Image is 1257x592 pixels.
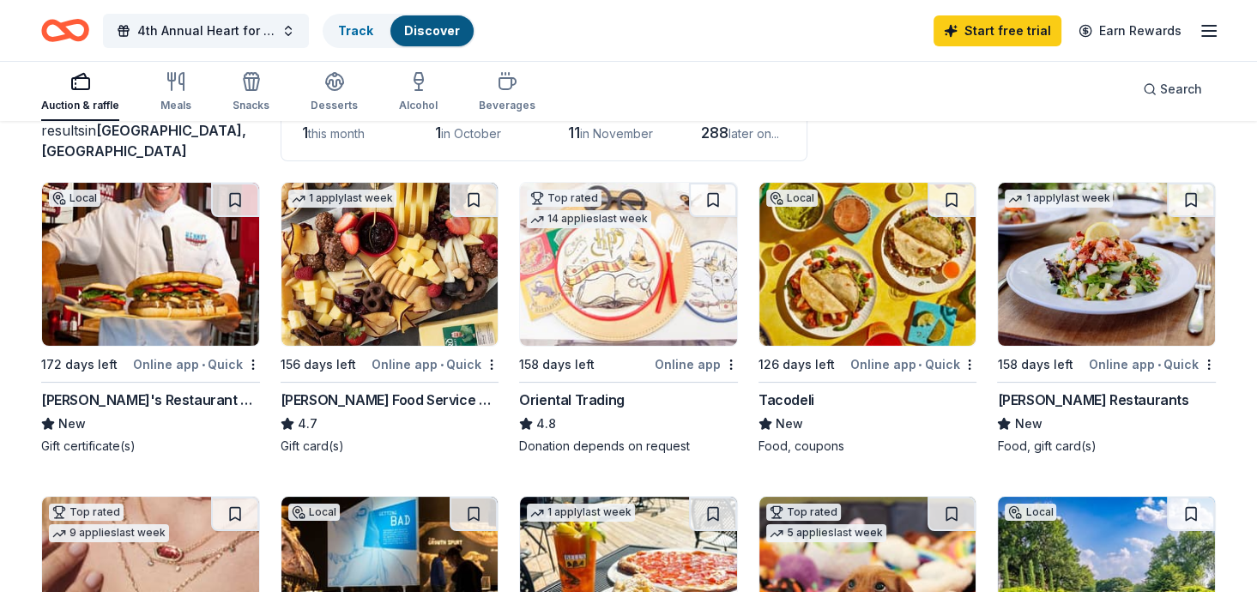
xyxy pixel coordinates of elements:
div: Online app Quick [133,353,260,375]
span: 4.7 [298,414,317,434]
div: Top rated [49,504,124,521]
span: New [1014,414,1042,434]
span: • [918,358,922,372]
div: Food, gift card(s) [997,438,1216,455]
div: Meals [160,99,191,112]
div: Desserts [311,99,358,112]
div: 172 days left [41,354,118,375]
div: Online app Quick [1089,353,1216,375]
span: 1 [435,124,441,142]
img: Image for Gordon Food Service Store [281,183,499,346]
div: [PERSON_NAME]'s Restaurant Group [41,390,260,410]
div: Local [49,190,100,207]
span: in [41,122,246,160]
span: this month [308,126,365,141]
span: 288 [701,124,728,142]
a: Home [41,10,89,51]
div: Gift card(s) [281,438,499,455]
img: Image for Kenny's Restaurant Group [42,183,259,346]
div: Local [766,190,818,207]
a: Track [338,23,373,38]
div: 1 apply last week [288,190,396,208]
button: Alcohol [399,64,438,121]
div: 158 days left [519,354,595,375]
div: Beverages [479,99,535,112]
button: 4th Annual Heart for Others [DEMOGRAPHIC_DATA] Luncheon [103,14,309,48]
div: Snacks [233,99,269,112]
span: 11 [568,124,580,142]
button: Snacks [233,64,269,121]
a: Image for Gordon Food Service Store1 applylast week156 days leftOnline app•Quick[PERSON_NAME] Foo... [281,182,499,455]
span: • [440,358,444,372]
img: Image for Cameron Mitchell Restaurants [998,183,1215,346]
div: Gift certificate(s) [41,438,260,455]
img: Image for Oriental Trading [520,183,737,346]
div: [PERSON_NAME] Food Service Store [281,390,499,410]
span: 4th Annual Heart for Others [DEMOGRAPHIC_DATA] Luncheon [137,21,275,41]
div: Top rated [527,190,601,207]
a: Image for Kenny's Restaurant GroupLocal172 days leftOnline app•Quick[PERSON_NAME]'s Restaurant Gr... [41,182,260,455]
a: Image for Cameron Mitchell Restaurants1 applylast week158 days leftOnline app•Quick[PERSON_NAME] ... [997,182,1216,455]
img: Image for Tacodeli [759,183,976,346]
div: 1 apply last week [1005,190,1113,208]
div: Donation depends on request [519,438,738,455]
span: Search [1160,79,1202,100]
div: Online app Quick [849,353,976,375]
span: in October [441,126,501,141]
div: 158 days left [997,354,1073,375]
span: 1 [302,124,308,142]
div: 156 days left [281,354,356,375]
button: Beverages [479,64,535,121]
div: Top rated [766,504,841,521]
span: 4.8 [536,414,556,434]
div: Tacodeli [758,390,814,410]
div: 9 applies last week [49,524,169,542]
span: later on... [728,126,779,141]
div: Alcohol [399,99,438,112]
a: Image for TacodeliLocal126 days leftOnline app•QuickTacodeliNewFood, coupons [758,182,977,455]
a: Discover [404,23,460,38]
div: [PERSON_NAME] Restaurants [997,390,1188,410]
a: Image for Oriental TradingTop rated14 applieslast week158 days leftOnline appOriental Trading4.8D... [519,182,738,455]
button: Meals [160,64,191,121]
div: 14 applies last week [527,210,651,228]
div: Oriental Trading [519,390,625,410]
div: results [41,120,260,161]
span: New [58,414,86,434]
div: 126 days left [758,354,835,375]
div: Local [1005,504,1056,521]
span: • [1157,358,1161,372]
span: New [776,414,803,434]
span: [GEOGRAPHIC_DATA], [GEOGRAPHIC_DATA] [41,122,246,160]
a: Earn Rewards [1068,15,1192,46]
div: Online app Quick [372,353,499,375]
span: in November [580,126,653,141]
button: Auction & raffle [41,64,119,121]
div: Local [288,504,340,521]
button: Desserts [311,64,358,121]
div: Online app [655,353,738,375]
div: 1 apply last week [527,504,635,522]
a: Start free trial [934,15,1061,46]
button: Search [1129,72,1216,106]
div: Auction & raffle [41,99,119,112]
div: 5 applies last week [766,524,886,542]
button: TrackDiscover [323,14,475,48]
span: • [202,358,205,372]
div: Food, coupons [758,438,977,455]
